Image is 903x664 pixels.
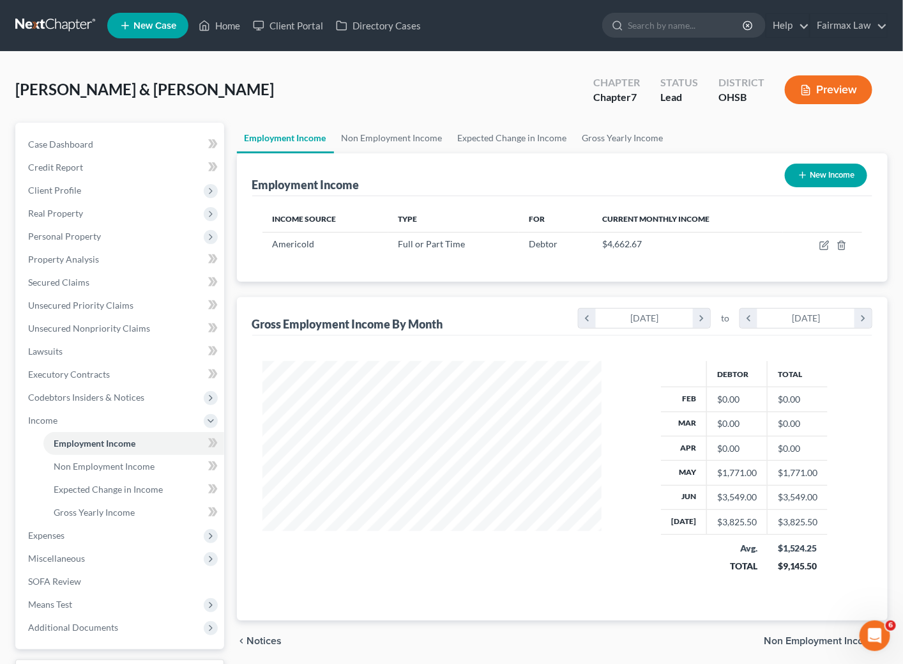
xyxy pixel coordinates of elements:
[768,485,828,509] td: $3,549.00
[18,570,224,593] a: SOFA Review
[661,510,707,534] th: [DATE]
[661,412,707,436] th: Mar
[721,312,729,325] span: to
[28,185,81,196] span: Client Profile
[133,21,176,31] span: New Case
[768,387,828,412] td: $0.00
[717,393,757,406] div: $0.00
[717,560,757,573] div: TOTAL
[18,340,224,363] a: Lawsuits
[740,309,757,328] i: chevron_left
[593,90,640,105] div: Chapter
[28,277,89,288] span: Secured Claims
[717,516,757,529] div: $3,825.50
[28,530,64,541] span: Expenses
[18,271,224,294] a: Secured Claims
[766,14,809,37] a: Help
[28,415,57,426] span: Income
[28,369,110,380] span: Executory Contracts
[247,14,330,37] a: Client Portal
[764,636,877,646] span: Non Employment Income
[628,13,745,37] input: Search by name...
[237,636,282,646] button: chevron_left Notices
[593,75,640,90] div: Chapter
[707,361,768,387] th: Debtor
[237,636,247,646] i: chevron_left
[54,438,135,449] span: Employment Income
[768,510,828,534] td: $3,825.50
[785,75,872,104] button: Preview
[43,432,224,455] a: Employment Income
[43,455,224,478] a: Non Employment Income
[768,361,828,387] th: Total
[860,621,890,651] iframe: Intercom live chat
[717,491,757,504] div: $3,549.00
[602,238,642,249] span: $4,662.67
[717,542,757,555] div: Avg.
[398,214,418,224] span: Type
[273,238,315,249] span: Americold
[717,417,757,430] div: $0.00
[717,442,757,455] div: $0.00
[28,323,150,334] span: Unsecured Nonpriority Claims
[28,346,63,357] span: Lawsuits
[661,461,707,485] th: May
[886,621,896,631] span: 6
[660,75,698,90] div: Status
[28,599,72,610] span: Means Test
[768,461,828,485] td: $1,771.00
[596,309,694,328] div: [DATE]
[273,214,337,224] span: Income Source
[28,392,144,403] span: Codebtors Insiders & Notices
[631,91,637,103] span: 7
[661,387,707,412] th: Feb
[252,316,443,332] div: Gross Employment Income By Month
[660,90,698,105] div: Lead
[237,123,334,153] a: Employment Income
[28,162,83,173] span: Credit Report
[693,309,710,328] i: chevron_right
[18,363,224,386] a: Executory Contracts
[778,542,818,555] div: $1,524.25
[192,14,247,37] a: Home
[15,80,274,98] span: [PERSON_NAME] & [PERSON_NAME]
[764,636,888,646] button: Non Employment Income chevron_right
[854,309,872,328] i: chevron_right
[43,478,224,501] a: Expected Change in Income
[247,636,282,646] span: Notices
[398,238,466,249] span: Full or Part Time
[28,553,85,564] span: Miscellaneous
[252,177,360,192] div: Employment Income
[28,622,118,633] span: Additional Documents
[28,254,99,265] span: Property Analysis
[18,317,224,340] a: Unsecured Nonpriority Claims
[757,309,855,328] div: [DATE]
[579,309,596,328] i: chevron_left
[768,412,828,436] td: $0.00
[529,214,545,224] span: For
[602,214,709,224] span: Current Monthly Income
[28,231,101,242] span: Personal Property
[54,507,135,518] span: Gross Yearly Income
[54,461,155,472] span: Non Employment Income
[450,123,575,153] a: Expected Change in Income
[54,484,163,495] span: Expected Change in Income
[778,560,818,573] div: $9,145.50
[28,300,133,311] span: Unsecured Priority Claims
[28,139,93,150] span: Case Dashboard
[718,75,764,90] div: District
[717,467,757,479] div: $1,771.00
[28,208,83,219] span: Real Property
[43,501,224,524] a: Gross Yearly Income
[18,294,224,317] a: Unsecured Priority Claims
[810,14,887,37] a: Fairmax Law
[18,156,224,179] a: Credit Report
[529,238,558,249] span: Debtor
[661,485,707,509] th: Jun
[768,436,828,460] td: $0.00
[334,123,450,153] a: Non Employment Income
[661,436,707,460] th: Apr
[18,133,224,156] a: Case Dashboard
[330,14,427,37] a: Directory Cases
[575,123,671,153] a: Gross Yearly Income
